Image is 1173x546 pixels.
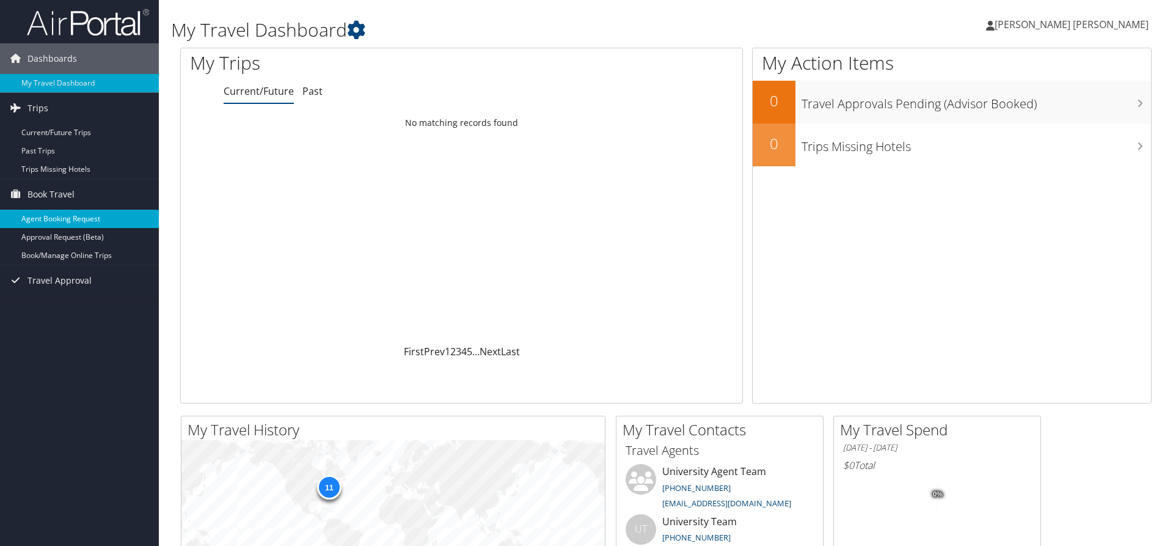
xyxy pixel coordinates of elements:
[986,6,1161,43] a: [PERSON_NAME] [PERSON_NAME]
[619,464,820,514] li: University Agent Team
[840,419,1040,440] h2: My Travel Spend
[753,81,1151,124] a: 0Travel Approvals Pending (Advisor Booked)
[472,345,480,358] span: …
[424,345,445,358] a: Prev
[224,84,294,98] a: Current/Future
[450,345,456,358] a: 2
[445,345,450,358] a: 1
[456,345,461,358] a: 3
[302,84,323,98] a: Past
[181,112,742,134] td: No matching records found
[662,498,791,509] a: [EMAIL_ADDRESS][DOMAIN_NAME]
[27,43,77,74] span: Dashboards
[995,18,1149,31] span: [PERSON_NAME] [PERSON_NAME]
[843,459,854,472] span: $0
[623,419,823,440] h2: My Travel Contacts
[27,8,149,37] img: airportal-logo.png
[626,442,814,459] h3: Travel Agents
[662,482,731,493] a: [PHONE_NUMBER]
[190,50,499,76] h1: My Trips
[404,345,424,358] a: First
[753,90,795,111] h2: 0
[27,265,92,296] span: Travel Approval
[802,132,1151,155] h3: Trips Missing Hotels
[802,89,1151,113] h3: Travel Approvals Pending (Advisor Booked)
[171,17,831,43] h1: My Travel Dashboard
[626,514,656,545] div: UT
[501,345,520,358] a: Last
[843,442,1031,454] h6: [DATE] - [DATE]
[662,532,731,543] a: [PHONE_NUMBER]
[843,459,1031,472] h6: Total
[753,133,795,154] h2: 0
[933,490,943,498] tspan: 0%
[317,474,342,499] div: 11
[467,345,472,358] a: 5
[188,419,605,440] h2: My Travel History
[753,50,1151,76] h1: My Action Items
[461,345,467,358] a: 4
[753,124,1151,166] a: 0Trips Missing Hotels
[27,93,48,124] span: Trips
[480,345,501,358] a: Next
[27,179,75,210] span: Book Travel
